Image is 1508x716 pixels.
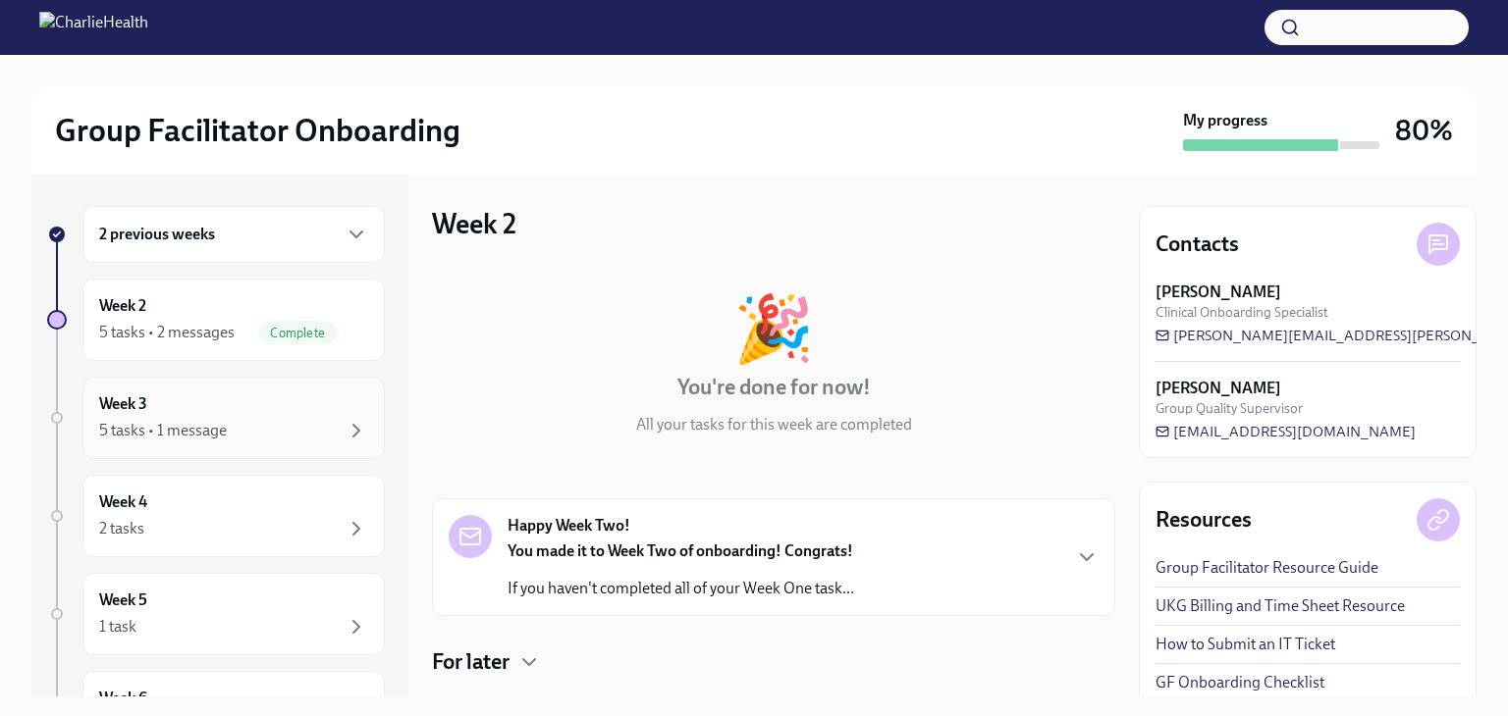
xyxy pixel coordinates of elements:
[82,206,385,263] div: 2 previous weeks
[39,12,148,43] img: CharlieHealth
[1183,110,1267,131] strong: My progress
[55,111,460,150] h2: Group Facilitator Onboarding
[99,616,136,638] div: 1 task
[432,647,510,677] h4: For later
[508,541,853,560] strong: You made it to Week Two of onboarding! Congrats!
[258,326,337,340] span: Complete
[1395,113,1453,148] h3: 80%
[432,647,1115,677] div: For later
[1156,672,1324,693] a: GF Onboarding Checklist
[733,296,814,361] div: 🎉
[432,206,516,241] h3: Week 2
[508,578,854,599] p: If you haven't completed all of your Week One task...
[99,420,227,441] div: 5 tasks • 1 message
[99,393,147,415] h6: Week 3
[1156,422,1416,441] a: [EMAIL_ADDRESS][DOMAIN_NAME]
[1156,281,1281,303] strong: [PERSON_NAME]
[99,322,235,343] div: 5 tasks • 2 messages
[99,518,144,539] div: 2 tasks
[99,491,147,513] h6: Week 4
[1156,557,1378,579] a: Group Facilitator Resource Guide
[1156,303,1328,322] span: Clinical Onboarding Specialist
[99,589,147,611] h6: Week 5
[1156,595,1405,617] a: UKG Billing and Time Sheet Resource
[47,279,385,361] a: Week 25 tasks • 2 messagesComplete
[1156,230,1239,259] h4: Contacts
[47,573,385,655] a: Week 51 task
[677,373,871,402] h4: You're done for now!
[99,224,215,245] h6: 2 previous weeks
[99,688,147,709] h6: Week 6
[1156,634,1335,655] a: How to Submit an IT Ticket
[47,377,385,459] a: Week 35 tasks • 1 message
[1156,505,1252,535] h4: Resources
[47,475,385,557] a: Week 42 tasks
[99,295,146,317] h6: Week 2
[636,414,912,435] p: All your tasks for this week are completed
[1156,399,1303,418] span: Group Quality Supervisor
[508,515,630,537] strong: Happy Week Two!
[1156,378,1281,399] strong: [PERSON_NAME]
